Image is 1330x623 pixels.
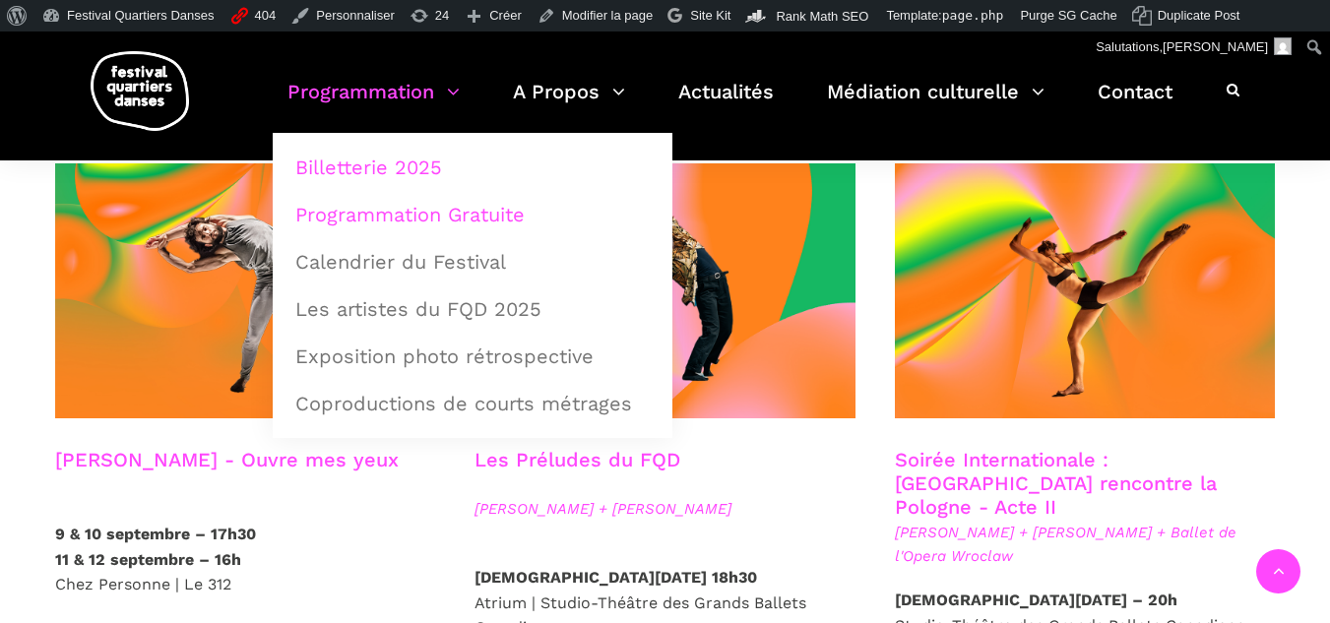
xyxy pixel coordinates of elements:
span: [PERSON_NAME] + [PERSON_NAME] + Ballet de l'Opera Wroclaw [895,521,1276,568]
strong: [DEMOGRAPHIC_DATA][DATE] 18h30 [475,568,757,587]
strong: [DEMOGRAPHIC_DATA][DATE] – 20h [895,591,1177,609]
span: [PERSON_NAME] + [PERSON_NAME] [475,497,855,521]
a: Calendrier du Festival [284,239,662,284]
a: Salutations, [1089,31,1299,63]
h3: [PERSON_NAME] - Ouvre mes yeux [55,448,399,497]
a: Les artistes du FQD 2025 [284,286,662,332]
span: Rank Math SEO [776,9,868,24]
strong: 9 & 10 septembre – 17h30 11 & 12 septembre – 16h [55,525,256,569]
span: page.php [942,8,1004,23]
a: Contact [1098,75,1172,133]
a: Exposition photo rétrospective [284,334,662,379]
a: Programmation Gratuite [284,192,662,237]
a: Les Préludes du FQD [475,448,680,471]
a: Médiation culturelle [827,75,1045,133]
a: A Propos [513,75,625,133]
a: Actualités [678,75,774,133]
a: Programmation [287,75,460,133]
a: Coproductions de courts métrages [284,381,662,426]
a: Soirée Internationale : [GEOGRAPHIC_DATA] rencontre la Pologne - Acte II [895,448,1217,519]
span: Site Kit [690,8,730,23]
img: logo-fqd-med [91,51,189,131]
span: [PERSON_NAME] [1163,39,1268,54]
a: Billetterie 2025 [284,145,662,190]
p: Chez Personne | Le 312 [55,522,436,597]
